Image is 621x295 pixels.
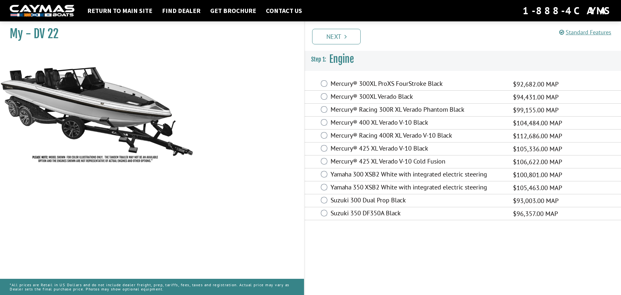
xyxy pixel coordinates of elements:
span: $112,686.00 MAP [513,131,562,141]
h1: My - DV 22 [10,27,288,41]
label: Mercury® 425 XL Verado V-10 Black [331,144,505,154]
label: Mercury® 300XL Verado Black [331,93,505,102]
label: Suzuki 350 DF350A Black [331,209,505,219]
div: 1-888-4CAYMAS [523,4,611,18]
label: Yamaha 350 XSB2 White with integrated electric steering [331,183,505,193]
a: Standard Features [559,28,611,36]
span: $105,336.00 MAP [513,144,562,154]
label: Suzuki 300 Dual Prop Black [331,196,505,206]
span: $94,431.00 MAP [513,92,559,102]
h3: Engine [305,47,621,71]
label: Mercury® 400 XL Verado V-10 Black [331,119,505,128]
label: Mercury® 425 XL Verado V-10 Cold Fusion [331,157,505,167]
a: Return to main site [84,6,156,15]
span: $105,463.00 MAP [513,183,562,193]
span: $93,003.00 MAP [513,196,559,206]
span: $104,484.00 MAP [513,118,562,128]
label: Mercury® 300XL ProXS FourStroke Black [331,80,505,89]
img: white-logo-c9c8dbefe5ff5ceceb0f0178aa75bf4bb51f6bca0971e226c86eb53dfe498488.png [10,5,74,17]
a: Get Brochure [207,6,259,15]
span: $100,801.00 MAP [513,170,562,180]
label: Mercury® Racing 300R XL Verado Phantom Black [331,106,505,115]
p: *All prices are Retail in US Dollars and do not include dealer freight, prep, tariffs, fees, taxe... [10,279,294,294]
span: $96,357.00 MAP [513,209,558,219]
label: Mercury® Racing 400R XL Verado V-10 Black [331,131,505,141]
a: Next [312,29,361,44]
ul: Pagination [310,28,621,44]
label: Yamaha 300 XSB2 White with integrated electric steering [331,170,505,180]
a: Contact Us [263,6,305,15]
span: $106,622.00 MAP [513,157,562,167]
span: $92,682.00 MAP [513,79,559,89]
a: Find Dealer [159,6,204,15]
span: $99,155.00 MAP [513,105,559,115]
